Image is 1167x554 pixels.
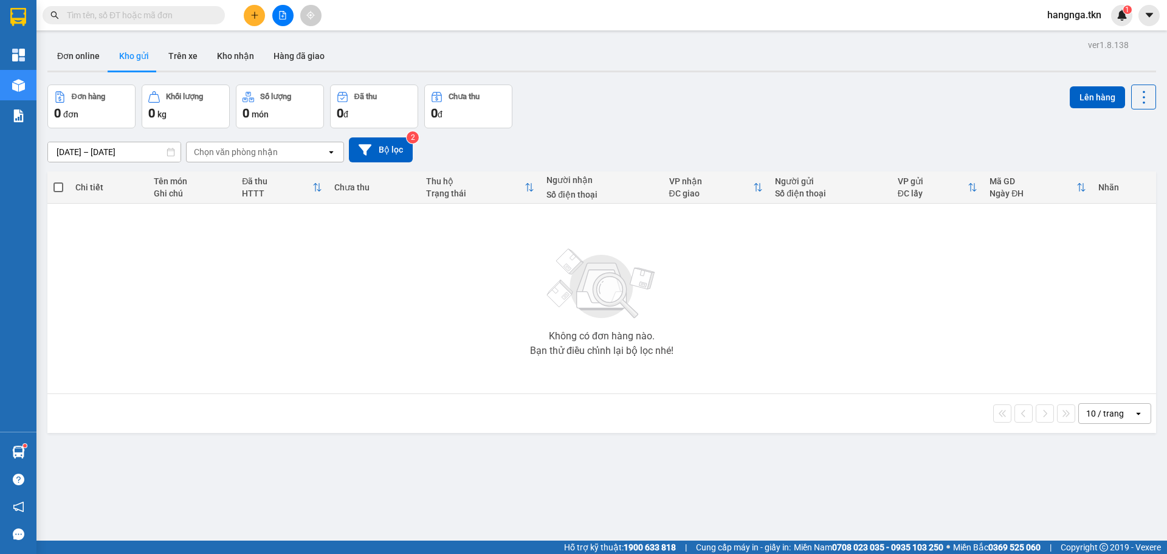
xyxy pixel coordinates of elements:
span: file-add [278,11,287,19]
sup: 1 [23,444,27,448]
button: caret-down [1138,5,1160,26]
div: HTTT [242,189,312,198]
span: kg [157,109,167,119]
button: Chưa thu0đ [424,85,512,128]
div: 10 / trang [1086,407,1124,420]
div: Chưa thu [334,182,414,192]
span: 0 [337,106,343,120]
strong: 1900 633 818 [624,542,676,552]
span: search [50,11,59,19]
th: Toggle SortBy [420,171,540,204]
div: Người gửi [775,176,885,186]
span: đ [343,109,348,119]
input: Select a date range. [48,142,181,162]
div: ĐC giao [669,189,754,198]
div: Chi tiết [75,182,141,192]
span: plus [250,11,259,19]
img: svg+xml;base64,PHN2ZyBjbGFzcz0ibGlzdC1wbHVnX19zdmciIHhtbG5zPSJodHRwOi8vd3d3LnczLm9yZy8yMDAwL3N2Zy... [541,241,663,327]
div: Đã thu [354,92,377,101]
button: aim [300,5,322,26]
div: Trạng thái [426,189,525,198]
button: Đơn hàng0đơn [47,85,136,128]
span: 1 [1125,5,1129,14]
span: aim [306,11,315,19]
img: logo-vxr [10,8,26,26]
img: icon-new-feature [1117,10,1127,21]
span: | [1050,541,1052,554]
span: đ [438,109,442,119]
div: Ghi chú [154,189,230,198]
div: Người nhận [546,175,656,185]
div: Đơn hàng [72,92,105,101]
img: warehouse-icon [12,79,25,92]
button: file-add [272,5,294,26]
img: warehouse-icon [12,446,25,459]
th: Toggle SortBy [236,171,328,204]
div: VP nhận [669,176,754,186]
span: Miền Nam [794,541,943,554]
span: copyright [1100,543,1108,552]
span: message [13,528,24,540]
th: Toggle SortBy [663,171,769,204]
span: notification [13,501,24,513]
th: Toggle SortBy [892,171,983,204]
sup: 1 [1123,5,1132,14]
button: Bộ lọc [349,137,413,162]
span: 0 [243,106,249,120]
span: món [252,109,269,119]
button: Kho gửi [109,41,159,71]
span: caret-down [1144,10,1155,21]
div: Chưa thu [449,92,480,101]
span: hangnga.tkn [1038,7,1111,23]
img: dashboard-icon [12,49,25,61]
span: | [685,541,687,554]
button: plus [244,5,265,26]
div: Khối lượng [166,92,203,101]
div: Số điện thoại [546,190,656,199]
div: ĐC lấy [898,189,968,198]
button: Lên hàng [1070,86,1125,108]
div: VP gửi [898,176,968,186]
button: Đơn online [47,41,109,71]
span: 0 [148,106,155,120]
span: question-circle [13,474,24,485]
span: 0 [54,106,61,120]
span: 0 [431,106,438,120]
th: Toggle SortBy [983,171,1092,204]
div: Số điện thoại [775,189,885,198]
div: Tên món [154,176,230,186]
svg: open [1134,409,1143,418]
img: solution-icon [12,109,25,122]
div: ver 1.8.138 [1088,38,1129,52]
span: đơn [63,109,78,119]
strong: 0708 023 035 - 0935 103 250 [832,542,943,552]
strong: 0369 525 060 [988,542,1041,552]
button: Đã thu0đ [330,85,418,128]
div: Đã thu [242,176,312,186]
span: ⚪️ [946,545,950,550]
div: Không có đơn hàng nào. [549,331,655,341]
div: Mã GD [990,176,1076,186]
div: Số lượng [260,92,291,101]
div: Bạn thử điều chỉnh lại bộ lọc nhé! [530,346,673,356]
input: Tìm tên, số ĐT hoặc mã đơn [67,9,210,22]
button: Khối lượng0kg [142,85,230,128]
span: Miền Bắc [953,541,1041,554]
button: Trên xe [159,41,207,71]
div: Thu hộ [426,176,525,186]
button: Số lượng0món [236,85,324,128]
div: Ngày ĐH [990,189,1076,198]
svg: open [326,147,336,157]
button: Kho nhận [207,41,264,71]
span: Cung cấp máy in - giấy in: [696,541,791,554]
div: Nhãn [1098,182,1150,192]
span: Hỗ trợ kỹ thuật: [564,541,676,554]
sup: 2 [407,131,419,144]
button: Hàng đã giao [264,41,334,71]
div: Chọn văn phòng nhận [194,146,278,158]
